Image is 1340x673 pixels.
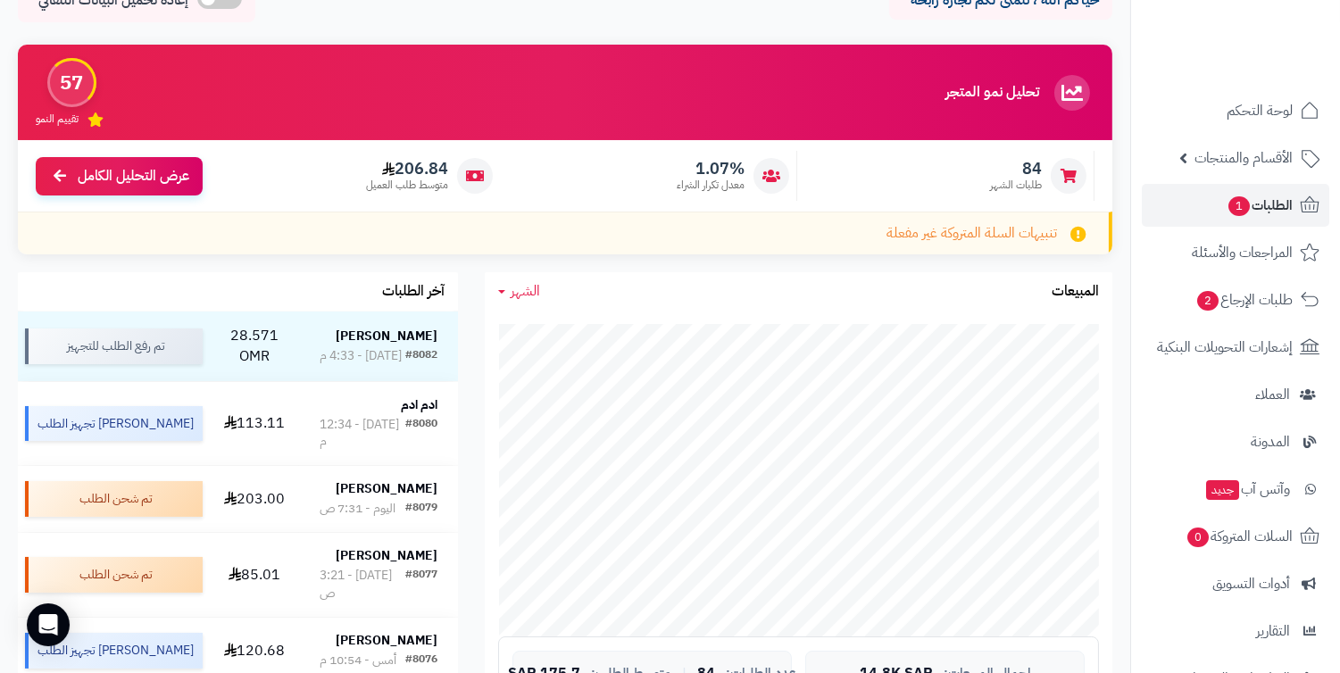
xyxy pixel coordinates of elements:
a: عرض التحليل الكامل [36,157,203,195]
span: إشعارات التحويلات البنكية [1157,335,1293,360]
div: #8079 [405,500,437,518]
span: الأقسام والمنتجات [1194,145,1293,170]
span: 1 [1228,196,1250,216]
a: الشهر [498,281,540,302]
div: Open Intercom Messenger [27,603,70,646]
h3: تحليل نمو المتجر [945,85,1039,101]
div: #8076 [405,652,437,669]
a: المدونة [1142,420,1329,463]
a: العملاء [1142,373,1329,416]
a: الطلبات1 [1142,184,1329,227]
strong: [PERSON_NAME] [336,546,437,565]
span: السلات المتروكة [1186,524,1293,549]
h3: آخر الطلبات [382,284,445,300]
span: التقارير [1256,619,1290,644]
strong: ادم ادم [401,395,437,414]
a: السلات المتروكة0 [1142,515,1329,558]
span: عرض التحليل الكامل [78,166,189,187]
div: [DATE] - 4:33 م [320,347,402,365]
a: إشعارات التحويلات البنكية [1142,326,1329,369]
a: أدوات التسويق [1142,562,1329,605]
div: أمس - 10:54 م [320,652,396,669]
span: تنبيهات السلة المتروكة غير مفعلة [886,223,1057,244]
div: تم شحن الطلب [25,557,203,593]
div: اليوم - 7:31 ص [320,500,395,518]
span: لوحة التحكم [1227,98,1293,123]
span: الطلبات [1227,193,1293,218]
div: #8082 [405,347,437,365]
span: طلبات الشهر [990,178,1042,193]
strong: [PERSON_NAME] [336,631,437,650]
span: 0 [1187,528,1209,547]
span: 84 [990,159,1042,179]
td: 85.01 [210,533,299,617]
span: الشهر [511,280,540,302]
strong: [PERSON_NAME] [336,479,437,498]
span: 1.07% [677,159,745,179]
span: طلبات الإرجاع [1195,287,1293,312]
span: المدونة [1251,429,1290,454]
span: 2 [1197,291,1219,311]
span: متوسط طلب العميل [366,178,448,193]
a: طلبات الإرجاع2 [1142,278,1329,321]
a: التقارير [1142,610,1329,652]
a: وآتس آبجديد [1142,468,1329,511]
div: #8080 [405,416,437,452]
span: وآتس آب [1204,477,1290,502]
td: 203.00 [210,466,299,532]
div: تم شحن الطلب [25,481,203,517]
span: أدوات التسويق [1212,571,1290,596]
span: معدل تكرار الشراء [677,178,745,193]
span: العملاء [1255,382,1290,407]
span: المراجعات والأسئلة [1192,240,1293,265]
div: #8077 [405,567,437,602]
img: logo-2.png [1219,48,1323,86]
div: [DATE] - 3:21 ص [320,567,405,602]
span: 206.84 [366,159,448,179]
span: جديد [1206,480,1239,500]
div: [PERSON_NAME] تجهيز الطلب [25,406,203,442]
a: المراجعات والأسئلة [1142,231,1329,274]
div: [DATE] - 12:34 م [320,416,405,452]
h3: المبيعات [1052,284,1099,300]
div: [PERSON_NAME] تجهيز الطلب [25,633,203,669]
td: 28.571 OMR [210,312,299,381]
td: 113.11 [210,382,299,466]
span: تقييم النمو [36,112,79,127]
strong: [PERSON_NAME] [336,327,437,345]
div: تم رفع الطلب للتجهيز [25,328,203,364]
a: لوحة التحكم [1142,89,1329,132]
